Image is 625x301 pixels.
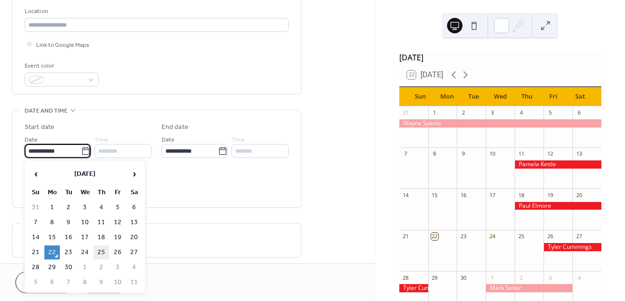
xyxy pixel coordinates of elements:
[431,191,438,199] div: 15
[28,260,43,274] td: 28
[434,87,460,106] div: Mon
[110,275,125,289] td: 10
[77,215,93,229] td: 10
[517,150,525,158] div: 11
[431,274,438,281] div: 29
[110,260,125,274] td: 3
[546,109,554,116] div: 5
[44,260,60,274] td: 29
[77,275,93,289] td: 8
[61,201,76,215] td: 2
[489,191,496,199] div: 17
[110,201,125,215] td: 5
[489,150,496,158] div: 10
[61,215,76,229] td: 9
[575,233,583,240] div: 27
[44,186,60,200] th: Mo
[25,122,54,132] div: Start date
[36,40,89,50] span: Link to Google Maps
[460,150,467,158] div: 9
[162,122,189,132] div: End date
[94,230,109,244] td: 18
[94,260,109,274] td: 2
[486,284,572,292] div: Mark Seiter
[110,215,125,229] td: 12
[543,243,601,251] div: Tyler Cummings
[94,275,109,289] td: 9
[95,135,108,145] span: Time
[94,186,109,200] th: Th
[515,160,601,169] div: Pamela Kettle
[399,119,601,128] div: Wayne Sparks
[28,215,43,229] td: 7
[162,135,175,145] span: Date
[61,230,76,244] td: 16
[44,215,60,229] td: 8
[407,87,434,106] div: Sun
[546,233,554,240] div: 26
[126,275,142,289] td: 11
[231,135,245,145] span: Time
[402,233,409,240] div: 21
[61,260,76,274] td: 30
[431,109,438,116] div: 1
[28,275,43,289] td: 5
[399,284,428,292] div: Tyler Cummings
[61,245,76,259] td: 23
[110,186,125,200] th: Fr
[460,191,467,199] div: 16
[15,272,75,293] button: Cancel
[44,230,60,244] td: 15
[94,201,109,215] td: 4
[399,52,601,63] div: [DATE]
[126,186,142,200] th: Sa
[515,202,601,210] div: Paul Elmore
[546,191,554,199] div: 19
[517,191,525,199] div: 18
[25,6,287,16] div: Location
[126,260,142,274] td: 4
[517,274,525,281] div: 2
[77,245,93,259] td: 24
[489,233,496,240] div: 24
[28,164,43,184] span: ‹
[575,109,583,116] div: 6
[431,233,438,240] div: 22
[460,87,487,106] div: Tue
[402,150,409,158] div: 7
[575,150,583,158] div: 13
[460,109,467,116] div: 2
[77,230,93,244] td: 17
[110,245,125,259] td: 26
[402,274,409,281] div: 28
[94,245,109,259] td: 25
[460,274,467,281] div: 30
[489,274,496,281] div: 1
[77,260,93,274] td: 1
[28,186,43,200] th: Su
[61,186,76,200] th: Tu
[28,230,43,244] td: 14
[28,245,43,259] td: 21
[25,61,97,71] div: Event color
[77,186,93,200] th: We
[514,87,540,106] div: Thu
[44,164,125,185] th: [DATE]
[546,274,554,281] div: 3
[517,233,525,240] div: 25
[94,215,109,229] td: 11
[28,201,43,215] td: 31
[25,106,68,116] span: Date and time
[126,230,142,244] td: 20
[126,245,142,259] td: 27
[127,164,141,184] span: ›
[126,201,142,215] td: 6
[126,215,142,229] td: 13
[487,87,514,106] div: Wed
[460,233,467,240] div: 23
[44,245,60,259] td: 22
[25,135,38,145] span: Date
[402,191,409,199] div: 14
[517,109,525,116] div: 4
